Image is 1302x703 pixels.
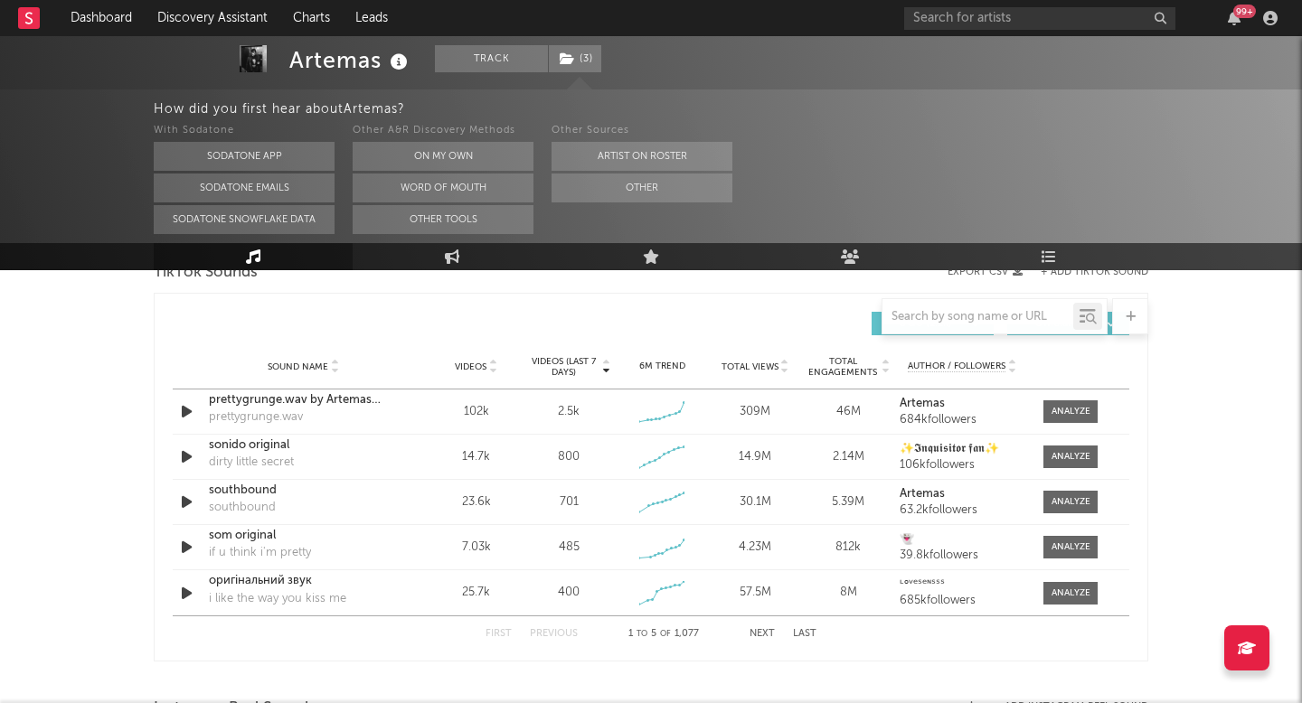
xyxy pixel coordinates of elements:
strong: ᶫᵒᵛᵉˢᵉᶰˢˢˢ [900,578,945,590]
button: Sodatone Emails [154,173,335,202]
div: if u think i'm pretty [209,544,311,562]
span: to [637,630,647,638]
a: Artemas [900,398,1025,410]
a: sonido original [209,436,398,455]
div: 485 [559,539,580,557]
a: Artemas [900,488,1025,501]
a: southbound [209,482,398,500]
button: First [486,629,512,639]
span: Author / Followers [908,361,1005,372]
div: 63.2k followers [900,504,1025,517]
a: som original [209,527,398,545]
div: 309M [713,403,797,421]
div: 106k followers [900,459,1025,472]
a: оригінальний звук [209,572,398,590]
div: Other Sources [552,120,732,142]
button: Word Of Mouth [353,173,533,202]
span: Total Engagements [807,356,880,378]
div: 400 [558,584,580,602]
div: 8M [807,584,891,602]
a: prettygrunge.wav by Artemas OUT NOW [209,391,398,409]
button: Previous [530,629,578,639]
div: Other A&R Discovery Methods [353,120,533,142]
button: Next [750,629,775,639]
div: 2.5k [558,403,580,421]
a: ✨𝕴𝖓𝖖𝖚𝖎𝖘𝖎𝖙𝖔𝖗 𝖋𝖆𝖓✨ [900,443,1025,455]
div: Artemas [289,45,412,75]
input: Search by song name or URL [882,310,1073,324]
div: 30.1M [713,493,797,511]
div: 6M Trend [620,360,704,373]
div: 39.8k followers [900,549,1025,562]
button: + Add TikTok Sound [1023,267,1148,277]
button: Last [793,629,816,639]
button: Sodatone Snowflake Data [154,205,335,234]
div: 800 [558,448,580,466]
span: Videos (last 7 days) [527,356,600,378]
div: 685k followers [900,595,1025,607]
span: Videos [455,361,486,372]
strong: Artemas [900,488,945,500]
div: dirty little secret [209,454,294,472]
strong: Artemas [900,398,945,409]
div: 701 [560,493,579,511]
button: Track [435,45,548,72]
div: 684k followers [900,414,1025,426]
button: Sodatone App [154,142,335,171]
div: 23.6k [434,493,518,511]
div: southbound [209,499,276,517]
span: of [660,630,671,638]
span: TikTok Sounds [154,262,258,284]
button: + Add TikTok Sound [1041,267,1148,277]
button: 99+ [1228,11,1241,25]
div: prettygrunge.wav [209,408,303,426]
div: 57.5M [713,584,797,602]
div: 812k [807,539,891,557]
div: With Sodatone [154,120,335,142]
div: 14.7k [434,448,518,466]
div: 5.39M [807,493,891,511]
button: On My Own [353,142,533,171]
div: How did you first hear about Artemas ? [154,98,1302,120]
div: 2.14M [807,448,891,466]
span: ( 3 ) [548,45,602,72]
strong: 👻 [900,533,914,545]
button: Artist on Roster [552,142,732,171]
button: Other [552,173,732,202]
div: i like the way you kiss me [209,590,346,608]
button: (3) [549,45,601,72]
div: 7.03k [434,539,518,557]
a: ᶫᵒᵛᵉˢᵉᶰˢˢˢ [900,578,1025,591]
div: 99 + [1233,5,1256,18]
div: 14.9M [713,448,797,466]
span: Total Views [722,361,778,372]
div: 25.7k [434,584,518,602]
div: 1 5 1,077 [614,623,713,645]
div: 4.23M [713,539,797,557]
button: Export CSV [948,267,1023,277]
input: Search for artists [904,7,1175,30]
button: Other Tools [353,205,533,234]
a: 👻 [900,533,1025,546]
strong: ✨𝕴𝖓𝖖𝖚𝖎𝖘𝖎𝖙𝖔𝖗 𝖋𝖆𝖓✨ [900,443,999,455]
div: 102k [434,403,518,421]
span: Sound Name [268,361,328,372]
div: 46M [807,403,891,421]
